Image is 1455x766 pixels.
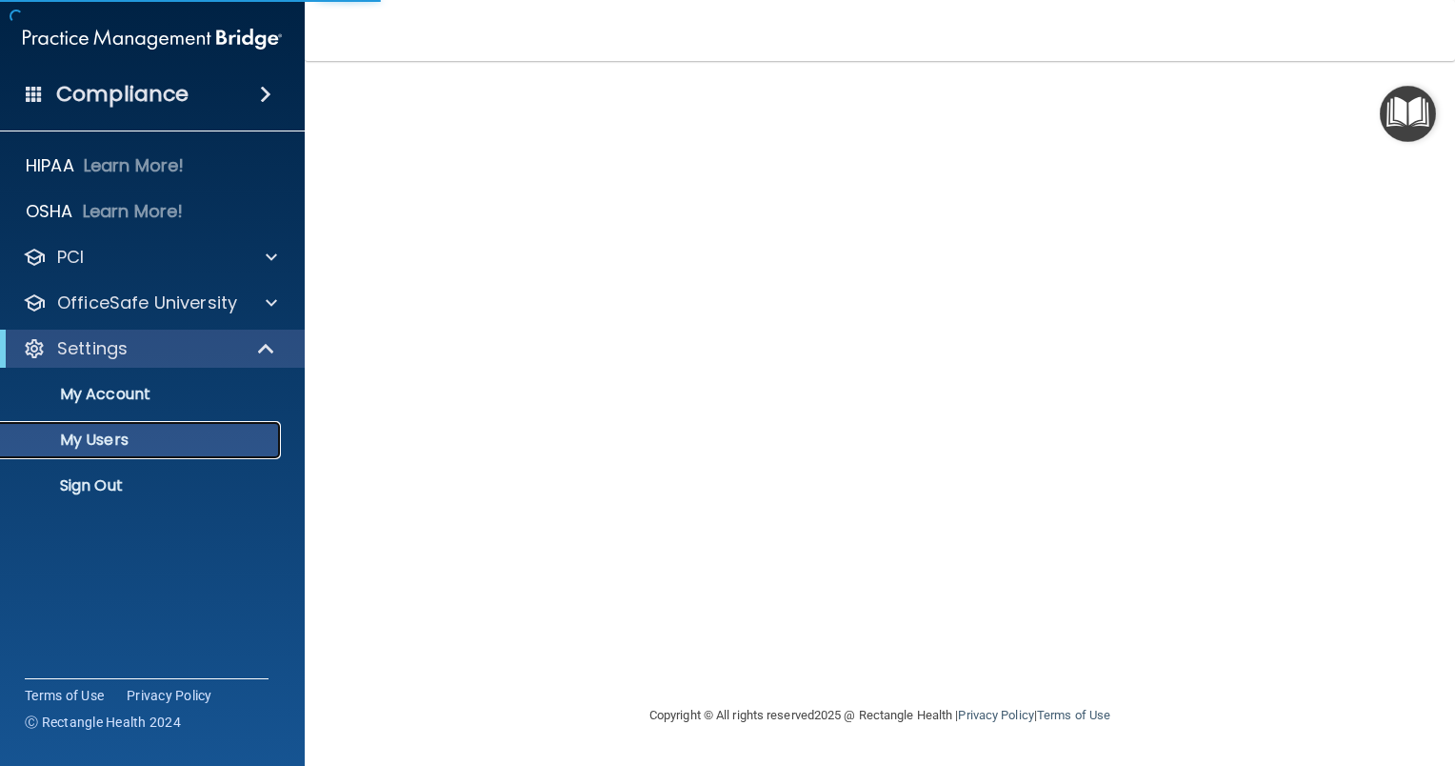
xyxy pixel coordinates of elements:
[1037,708,1110,722] a: Terms of Use
[1380,86,1436,142] button: Open Resource Center
[23,292,277,314] a: OfficeSafe University
[26,154,74,177] p: HIPAA
[23,337,276,360] a: Settings
[25,686,104,705] a: Terms of Use
[532,685,1227,746] div: Copyright © All rights reserved 2025 @ Rectangle Health | |
[25,713,181,732] span: Ⓒ Rectangle Health 2024
[12,476,272,495] p: Sign Out
[12,385,272,404] p: My Account
[1360,635,1432,707] iframe: Drift Widget Chat Controller
[57,337,128,360] p: Settings
[23,246,277,269] a: PCI
[56,81,189,108] h4: Compliance
[23,20,282,58] img: PMB logo
[83,200,184,223] p: Learn More!
[958,708,1033,722] a: Privacy Policy
[57,246,84,269] p: PCI
[127,686,212,705] a: Privacy Policy
[12,431,272,450] p: My Users
[26,200,73,223] p: OSHA
[84,154,185,177] p: Learn More!
[57,292,237,314] p: OfficeSafe University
